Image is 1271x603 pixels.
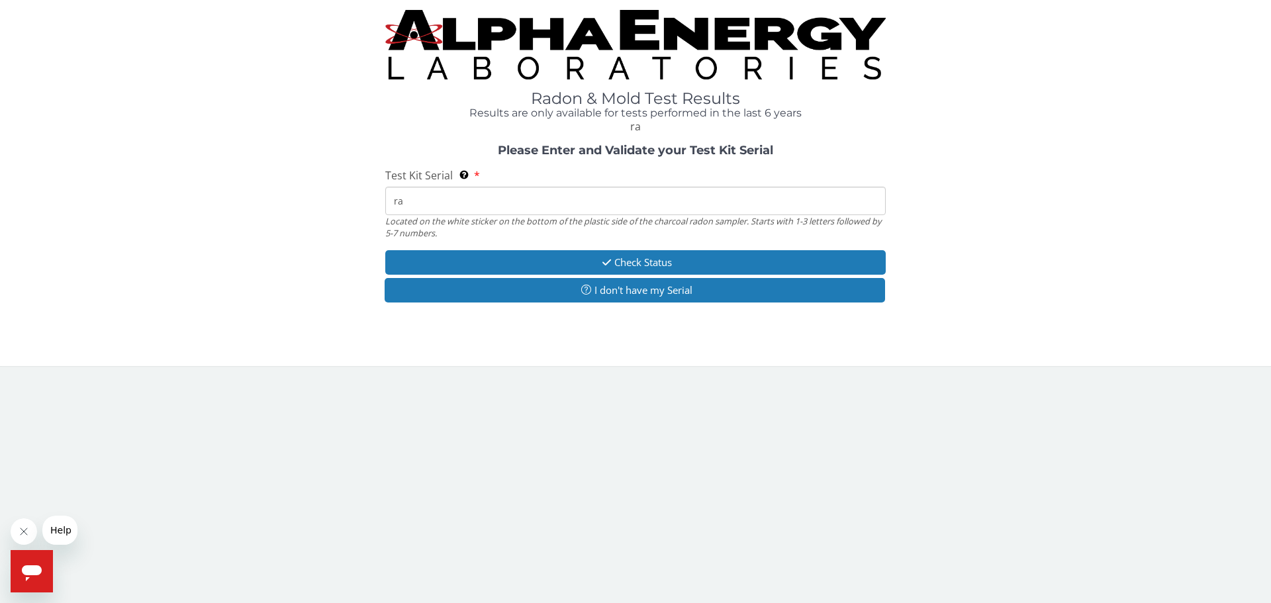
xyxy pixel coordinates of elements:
iframe: Button to launch messaging window [11,550,53,592]
button: I don't have my Serial [385,278,885,302]
img: TightCrop.jpg [385,10,886,79]
span: ra [630,119,641,134]
button: Check Status [385,250,886,275]
strong: Please Enter and Validate your Test Kit Serial [498,143,773,158]
div: Located on the white sticker on the bottom of the plastic side of the charcoal radon sampler. Sta... [385,215,886,240]
h4: Results are only available for tests performed in the last 6 years [385,107,886,119]
span: Test Kit Serial [385,168,453,183]
iframe: Close message [11,518,37,545]
h1: Radon & Mold Test Results [385,90,886,107]
iframe: Message from company [42,516,77,545]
